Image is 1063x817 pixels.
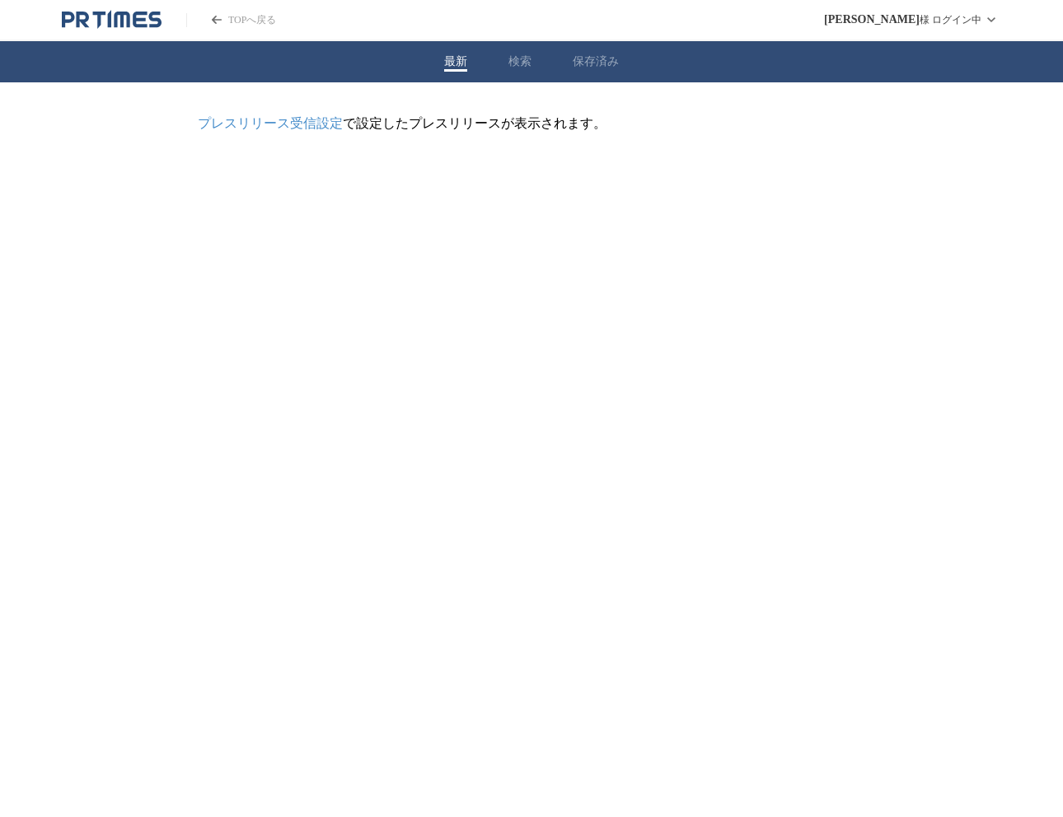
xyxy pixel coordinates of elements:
[573,54,619,69] button: 保存済み
[508,54,531,69] button: 検索
[186,13,276,27] a: PR TIMESのトップページはこちら
[62,10,162,30] a: PR TIMESのトップページはこちら
[198,115,865,133] p: で設定したプレスリリースが表示されます。
[824,13,920,26] span: [PERSON_NAME]
[198,116,343,130] a: プレスリリース受信設定
[444,54,467,69] button: 最新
